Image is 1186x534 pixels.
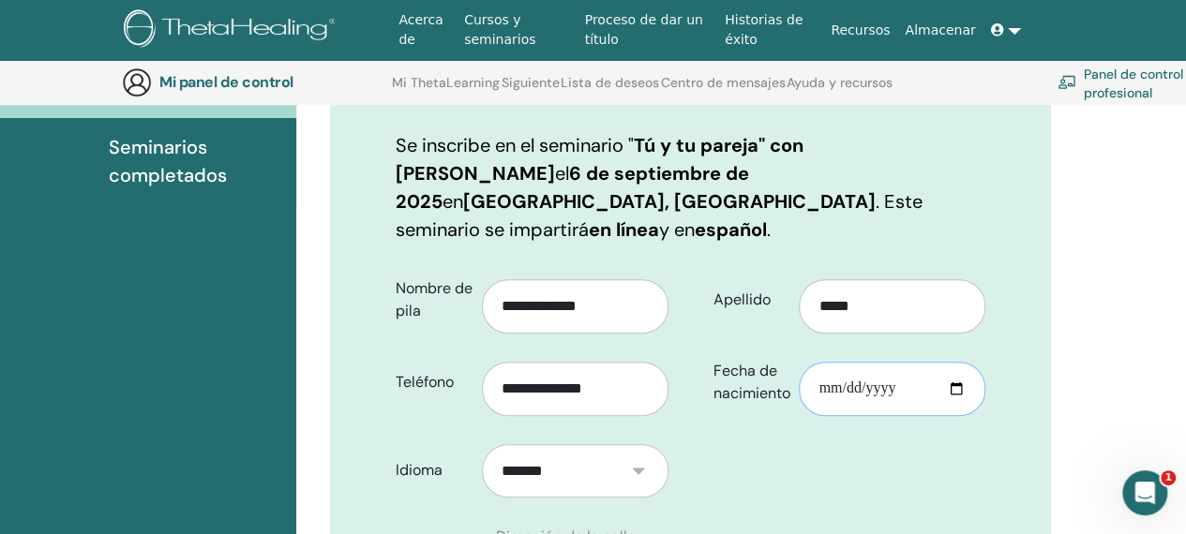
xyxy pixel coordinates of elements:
font: Cursos y seminarios [464,12,535,47]
font: Lista de deseos [561,74,659,91]
font: Mi ThetaLearning [392,74,500,91]
font: Se inscribe en el seminario " [396,133,634,157]
img: logo.png [124,9,342,52]
font: Teléfono [396,372,454,392]
font: [GEOGRAPHIC_DATA], [GEOGRAPHIC_DATA] [463,189,876,214]
font: Recursos [831,22,890,37]
font: Seminarios completados [109,135,227,187]
font: Centro de mensajes [661,74,786,91]
font: español [695,217,767,242]
font: . [767,217,771,242]
font: Almacenar [905,22,975,37]
font: Tú y tu pareja" con [PERSON_NAME] [396,133,803,185]
font: 6 de septiembre de 2025 [396,161,749,214]
font: Acerca de [398,12,443,47]
a: Mi ThetaLearning [392,75,500,105]
a: Acerca de [391,3,457,57]
img: chalkboard-teacher.svg [1058,75,1076,89]
font: y en [659,217,695,242]
a: Almacenar [897,13,983,48]
a: Lista de deseos [561,75,659,105]
img: generic-user-icon.jpg [122,67,152,97]
font: en [443,189,463,214]
font: Proceso de dar un título [585,12,703,47]
a: Centro de mensajes [661,75,786,105]
font: en línea [589,217,659,242]
a: Ayuda y recursos [787,75,893,105]
font: Mi panel de control [159,72,293,92]
a: Siguiente [502,75,560,105]
font: Apellido [713,289,771,309]
font: Ayuda y recursos [787,74,893,91]
font: Nombre de pila [396,278,473,320]
a: Proceso de dar un título [578,3,718,57]
a: Cursos y seminarios [457,3,578,57]
font: Idioma [396,460,443,480]
font: el [555,161,569,185]
font: . Este seminario se impartirá [396,189,922,242]
font: Fecha de nacimiento [713,361,790,403]
font: Siguiente [502,74,560,91]
iframe: Chat en vivo de Intercom [1122,470,1167,515]
font: 1 [1164,471,1172,483]
a: Historias de éxito [717,3,823,57]
a: Recursos [823,13,897,48]
font: Historias de éxito [725,12,803,47]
